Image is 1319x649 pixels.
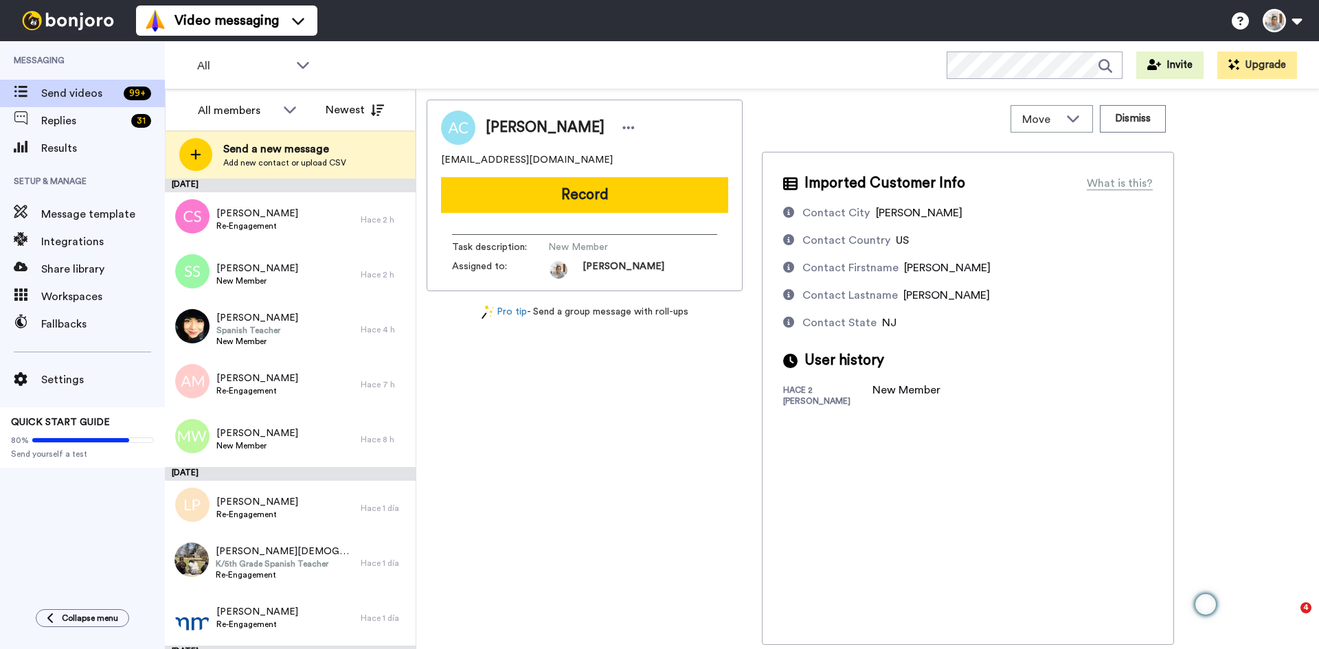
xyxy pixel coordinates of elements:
[41,140,165,157] span: Results
[361,558,409,569] div: Hace 1 día
[802,315,877,331] div: Contact State
[223,141,346,157] span: Send a new message
[198,102,276,119] div: All members
[216,372,298,385] span: [PERSON_NAME]
[872,382,941,398] div: New Member
[11,435,29,446] span: 80%
[41,113,126,129] span: Replies
[216,385,298,396] span: Re-Engagement
[896,235,909,246] span: US
[486,117,605,138] span: [PERSON_NAME]
[216,311,298,325] span: [PERSON_NAME]
[175,597,210,632] img: 31811d1d-dac6-4d97-a7db-7e93f751677f.png
[175,419,210,453] img: mw.png
[804,173,965,194] span: Imported Customer Info
[903,290,990,301] span: [PERSON_NAME]
[804,350,884,371] span: User history
[216,275,298,286] span: New Member
[144,10,166,32] img: vm-color.svg
[216,509,298,520] span: Re-Engagement
[41,261,165,277] span: Share library
[41,372,165,388] span: Settings
[361,613,409,624] div: Hace 1 día
[1272,602,1305,635] iframe: Intercom live chat
[11,418,110,427] span: QUICK START GUIDE
[216,325,298,336] span: Spanish Teacher
[216,220,298,231] span: Re-Engagement
[548,240,679,254] span: New Member
[876,207,962,218] span: [PERSON_NAME]
[131,114,151,128] div: 31
[216,426,298,440] span: [PERSON_NAME]
[1100,105,1166,133] button: Dismiss
[36,609,129,627] button: Collapse menu
[361,269,409,280] div: Hace 2 h
[583,260,664,280] span: [PERSON_NAME]
[482,305,494,319] img: magic-wand.svg
[216,207,298,220] span: [PERSON_NAME]
[802,205,870,221] div: Contact City
[216,545,354,558] span: [PERSON_NAME][DEMOGRAPHIC_DATA]
[216,495,298,509] span: [PERSON_NAME]
[361,324,409,335] div: Hace 4 h
[361,379,409,390] div: Hace 7 h
[216,558,354,569] span: K/5th Grade Spanish Teacher
[1300,602,1311,613] span: 4
[175,364,210,398] img: am.png
[216,605,298,619] span: [PERSON_NAME]
[1136,52,1204,79] button: Invite
[452,240,548,254] span: Task description :
[41,234,165,250] span: Integrations
[361,503,409,514] div: Hace 1 día
[41,316,165,332] span: Fallbacks
[165,467,416,481] div: [DATE]
[41,288,165,305] span: Workspaces
[11,448,154,459] span: Send yourself a test
[62,613,118,624] span: Collapse menu
[124,87,151,100] div: 99 +
[452,260,548,280] span: Assigned to:
[427,305,743,319] div: - Send a group message with roll-ups
[315,96,394,124] button: Newest
[216,336,298,347] span: New Member
[174,11,279,30] span: Video messaging
[482,305,527,319] a: Pro tip
[441,153,613,167] span: [EMAIL_ADDRESS][DOMAIN_NAME]
[904,262,991,273] span: [PERSON_NAME]
[361,434,409,445] div: Hace 8 h
[175,199,210,234] img: cs.png
[1217,52,1297,79] button: Upgrade
[175,309,210,343] img: 3efc9919-5933-4194-b4d3-5fe5a239aff7.jpg
[174,543,209,577] img: 8e2b44fe-3f39-4a68-a4af-67f593945ac3.jpg
[1087,175,1153,192] div: What is this?
[802,287,898,304] div: Contact Lastname
[783,385,872,407] div: hace 2 [PERSON_NAME]
[175,488,210,522] img: lp.png
[802,232,890,249] div: Contact Country
[165,179,416,192] div: [DATE]
[41,206,165,223] span: Message template
[1022,111,1059,128] span: Move
[197,58,289,74] span: All
[882,317,897,328] span: NJ
[216,440,298,451] span: New Member
[16,11,120,30] img: bj-logo-header-white.svg
[41,85,118,102] span: Send videos
[361,214,409,225] div: Hace 2 h
[223,157,346,168] span: Add new contact or upload CSV
[441,111,475,145] img: Image of Allan Calderone
[216,569,354,580] span: Re-Engagement
[216,619,298,630] span: Re-Engagement
[441,177,728,213] button: Record
[548,260,569,280] img: 2eb47e6d-5bfb-459a-9623-94bdce31e528-1751232609.jpg
[802,260,899,276] div: Contact Firstname
[175,254,210,288] img: ss.png
[216,262,298,275] span: [PERSON_NAME]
